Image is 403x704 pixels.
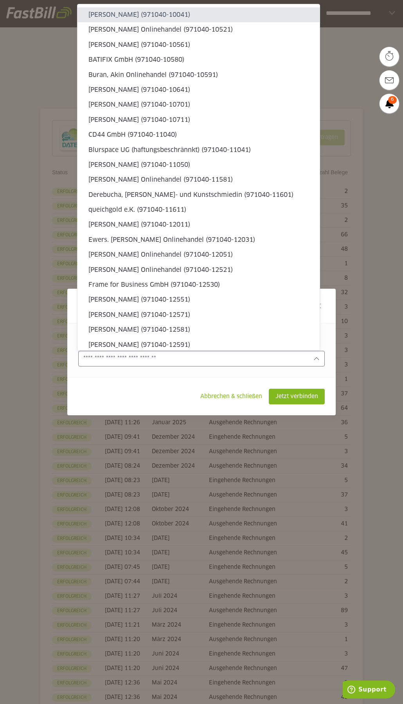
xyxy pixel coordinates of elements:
sl-option: [PERSON_NAME] (971040-11050) [77,157,320,172]
sl-option: [PERSON_NAME] Onlinehandel (971040-11581) [77,172,320,187]
sl-option: [PERSON_NAME] Onlinehandel (971040-12051) [77,247,320,262]
sl-option: queichgold e.K. (971040-11611) [77,202,320,217]
span: 6 [388,96,397,104]
sl-option: [PERSON_NAME] Onlinehandel (971040-10521) [77,22,320,37]
sl-option: [PERSON_NAME] Onlinehandel (971040-12521) [77,263,320,277]
sl-option: Buran, Akin Onlinehandel (971040-10591) [77,68,320,82]
sl-option: [PERSON_NAME] (971040-10701) [77,97,320,112]
sl-option: [PERSON_NAME] (971040-12581) [77,322,320,337]
sl-option: Blurspace UG (haftungsbeschrännkt) (971040-11041) [77,143,320,157]
sl-option: Derebucha, [PERSON_NAME]- und Kunstschmiedin (971040-11601) [77,188,320,202]
iframe: Öffnet ein Widget, in dem Sie weitere Informationen finden [343,681,395,700]
sl-option: Frame for Business GmbH (971040-12530) [77,277,320,292]
sl-option: [PERSON_NAME] (971040-12571) [77,307,320,322]
sl-option: Ewers. [PERSON_NAME] Onlinehandel (971040-12031) [77,232,320,247]
sl-button: Abbrechen & schließen [194,389,269,404]
sl-option: [PERSON_NAME] (971040-10561) [77,38,320,52]
sl-button: Jetzt verbinden [269,389,325,404]
sl-option: [PERSON_NAME] (971040-10641) [77,82,320,97]
sl-option: [PERSON_NAME] (971040-10711) [77,113,320,127]
sl-option: [PERSON_NAME] (971040-12011) [77,217,320,232]
sl-option: [PERSON_NAME] (971040-12551) [77,292,320,307]
sl-option: [PERSON_NAME] (971040-12591) [77,338,320,352]
sl-option: CD44 GmbH (971040-11040) [77,127,320,142]
a: 6 [380,94,399,113]
sl-option: BATIFIX GmbH (971040-10580) [77,52,320,67]
sl-option: [PERSON_NAME] (971040-10041) [77,7,320,22]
